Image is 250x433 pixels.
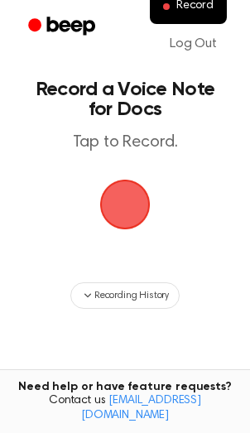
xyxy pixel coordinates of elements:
[30,132,220,153] p: Tap to Record.
[30,79,220,119] h1: Record a Voice Note for Docs
[94,288,169,303] span: Recording History
[153,24,233,64] a: Log Out
[70,282,180,309] button: Recording History
[81,395,201,421] a: [EMAIL_ADDRESS][DOMAIN_NAME]
[100,180,150,229] img: Beep Logo
[10,394,240,423] span: Contact us
[17,11,110,43] a: Beep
